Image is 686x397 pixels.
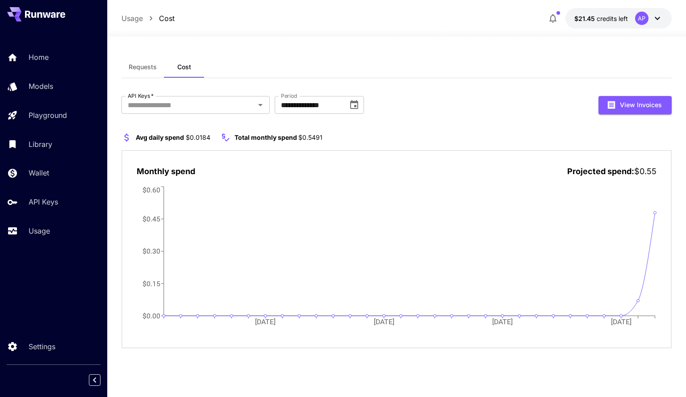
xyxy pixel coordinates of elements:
span: $0.55 [634,167,657,176]
div: AP [635,12,648,25]
label: API Keys [128,92,154,100]
p: API Keys [29,196,58,207]
button: Open [254,99,267,111]
span: Projected spend: [567,167,634,176]
p: Usage [29,226,50,236]
tspan: $0.45 [142,215,160,223]
p: Library [29,139,52,150]
span: $0.5491 [298,134,322,141]
p: Home [29,52,49,63]
span: Avg daily spend [136,134,184,141]
span: $0.0184 [186,134,210,141]
p: Wallet [29,167,49,178]
tspan: [DATE] [493,318,514,326]
label: Period [281,92,297,100]
a: Cost [159,13,175,24]
p: Playground [29,110,67,121]
tspan: $0.30 [142,247,160,255]
p: Models [29,81,53,92]
tspan: $0.00 [142,312,160,320]
button: View Invoices [598,96,672,114]
span: Requests [129,63,157,71]
p: Monthly spend [137,165,195,177]
div: $21.4535 [574,14,628,23]
tspan: [DATE] [612,318,632,326]
a: View Invoices [598,100,672,109]
tspan: [DATE] [255,318,276,326]
tspan: [DATE] [374,318,395,326]
span: Cost [177,63,191,71]
tspan: $0.15 [142,279,160,288]
div: Collapse sidebar [96,372,107,388]
a: Usage [121,13,143,24]
button: Choose date, selected date is Sep 1, 2025 [345,96,363,114]
span: credits left [597,15,628,22]
tspan: $0.60 [142,185,160,194]
p: Settings [29,341,55,352]
nav: breadcrumb [121,13,175,24]
button: Collapse sidebar [89,374,100,386]
button: $21.4535AP [565,8,672,29]
span: $21.45 [574,15,597,22]
span: Total monthly spend [234,134,297,141]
